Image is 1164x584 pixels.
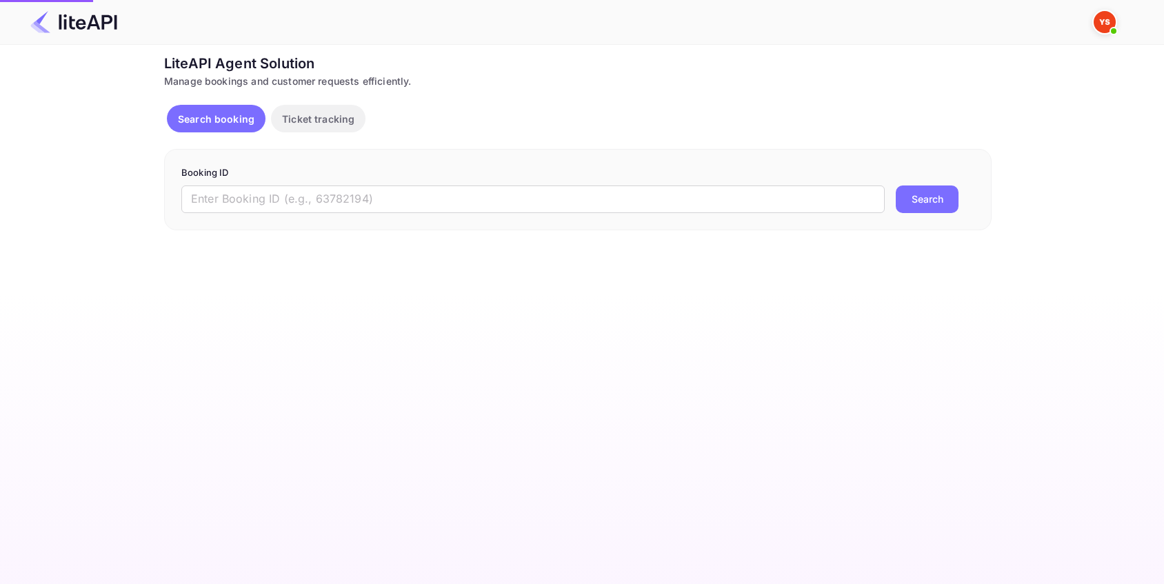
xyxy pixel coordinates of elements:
div: LiteAPI Agent Solution [164,53,992,74]
p: Ticket tracking [282,112,354,126]
img: LiteAPI Logo [30,11,117,33]
input: Enter Booking ID (e.g., 63782194) [181,185,885,213]
img: Yandex Support [1094,11,1116,33]
p: Search booking [178,112,254,126]
p: Booking ID [181,166,974,180]
button: Search [896,185,959,213]
div: Manage bookings and customer requests efficiently. [164,74,992,88]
